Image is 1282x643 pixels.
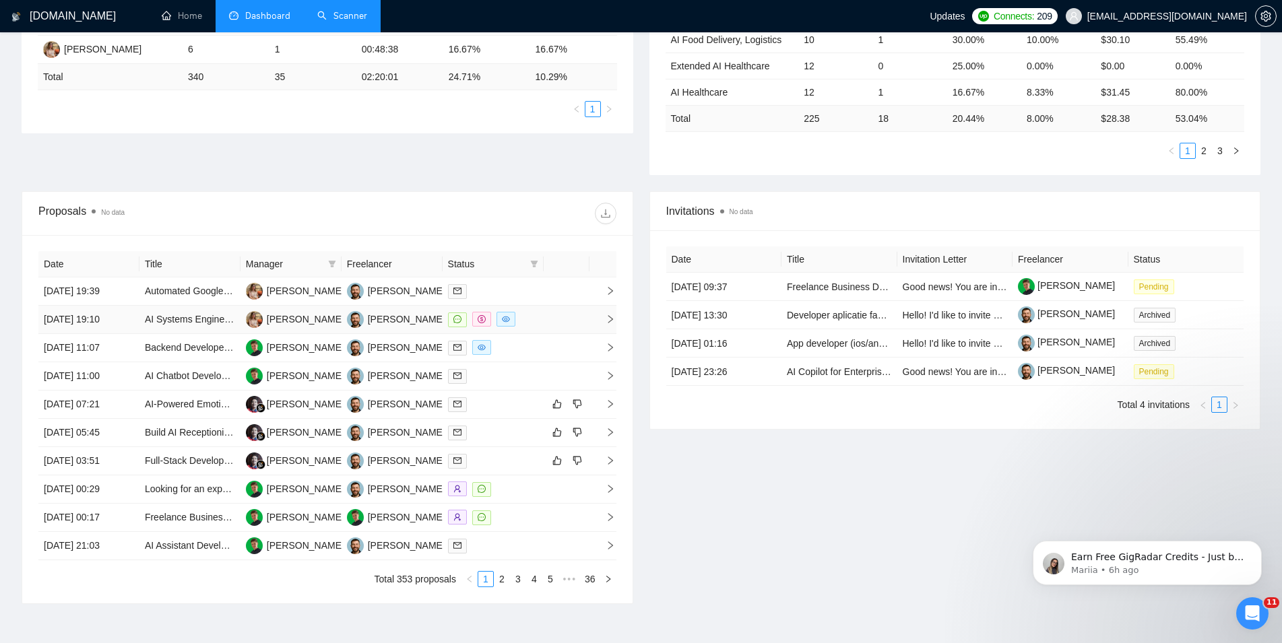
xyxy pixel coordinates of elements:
span: mail [453,287,461,295]
td: 16.67% [530,36,617,64]
th: Freelancer [342,251,443,277]
td: 10.29 % [530,64,617,90]
td: Full-Stack Developer Needed for AI SaaS Platform Development [139,447,241,475]
td: [DATE] 13:30 [666,301,782,329]
td: Freelance Business Development Consultant – IT Outsourcing (Europe & US Market) [781,273,897,301]
button: right [600,571,616,587]
span: Connects: [994,9,1034,24]
li: 5 [542,571,558,587]
span: Invitations [666,203,1244,219]
span: No data [730,208,753,215]
li: Next Page [1227,397,1244,413]
img: MB [246,509,263,526]
a: MB[PERSON_NAME] [246,483,344,494]
a: 2 [1196,143,1211,158]
a: AI Food Delivery, Logistics [671,34,782,45]
a: 3 [1213,143,1227,158]
a: AI Copilot for Enterprise Procurement [787,366,944,377]
td: [DATE] 07:21 [38,391,139,419]
td: $31.45 [1095,79,1169,105]
button: left [569,101,585,117]
a: Freelance Business Development Consultant – IT Outsourcing ([GEOGRAPHIC_DATA] & US Market) [787,281,1211,292]
a: 2 [494,572,509,586]
td: $30.10 [1095,26,1169,53]
img: VK [347,537,364,554]
td: 80.00% [1170,79,1244,105]
span: user-add [453,513,461,521]
td: 16.67% [443,36,530,64]
td: [DATE] 19:10 [38,306,139,334]
div: [PERSON_NAME] [368,312,445,327]
td: 340 [183,64,269,90]
img: MB [347,509,364,526]
th: Invitation Letter [897,246,1013,273]
a: setting [1255,11,1277,22]
td: 12 [798,53,872,79]
span: Pending [1134,364,1174,379]
td: AI Chatbot Developer – Custom Build or CloseBot/Assistable Integration for Web + Mobile [139,362,241,391]
div: [PERSON_NAME] [267,453,344,468]
span: mail [453,456,461,465]
a: AV[PERSON_NAME] [246,313,344,324]
span: No data [101,209,125,216]
div: [PERSON_NAME] [368,397,445,411]
th: Title [139,251,241,277]
td: [DATE] 09:37 [666,273,782,301]
td: 1 [872,26,947,53]
span: right [595,456,615,465]
a: MB[PERSON_NAME] [246,511,344,522]
td: Looking for an expert in AI chatbot development and Langchain / Langsmith [139,475,241,504]
td: 25.00% [947,53,1021,79]
li: Total 4 invitations [1118,397,1190,413]
img: SS [246,396,263,413]
td: $0.00 [1095,53,1169,79]
td: AI Assistant Development [139,532,241,560]
iframe: Intercom notifications message [1013,512,1282,607]
span: Pending [1134,279,1174,294]
td: 0 [872,53,947,79]
a: VK[PERSON_NAME] [347,398,445,409]
div: [PERSON_NAME] [64,42,141,57]
a: AI-Powered Emotional Wellness App Development [145,399,356,409]
button: left [1163,143,1180,159]
td: [DATE] 19:39 [38,277,139,306]
td: AI Systems Engineer (Full-Scope Automation & Intelligence Platform) [139,306,241,334]
button: left [461,571,478,587]
td: 10.00% [1021,26,1095,53]
li: Next Page [1228,143,1244,159]
span: right [595,541,615,550]
a: SS[PERSON_NAME] [246,454,344,465]
a: 1 [585,102,600,116]
a: VK[PERSON_NAME] [347,341,445,352]
a: MB[PERSON_NAME] [246,370,344,380]
th: Date [666,246,782,273]
a: AI Systems Engineer (Full-Scope Automation & Intelligence Platform) [145,314,434,325]
li: Previous Page [1195,397,1211,413]
td: [DATE] 00:17 [38,504,139,532]
a: VK[PERSON_NAME] [347,454,445,465]
li: 3 [510,571,526,587]
td: 24.71 % [443,64,530,90]
a: Automated Google-Sheet Workflow with AI Agent in n8n or Make [145,285,415,296]
span: dashboard [229,11,238,20]
button: right [601,101,617,117]
td: [DATE] 05:45 [38,419,139,447]
td: 10 [798,26,872,53]
button: left [1195,397,1211,413]
a: AI Chatbot Developer – Custom Build or CloseBot/Assistable Integration for Web + Mobile [145,370,520,381]
a: VK[PERSON_NAME] [347,426,445,437]
a: SS[PERSON_NAME] [246,426,344,437]
img: c1-JWQDXWEy3CnA6sRtFzzU22paoDq5cZnWyBNc3HWqwvuW0qNnjm1CMP-YmbEEtPC [1018,363,1035,380]
span: right [605,105,613,113]
a: MB[PERSON_NAME] [347,511,445,522]
span: right [595,512,615,522]
button: download [595,203,616,224]
td: 1 [269,36,356,64]
th: Title [781,246,897,273]
td: 1 [872,79,947,105]
a: Backend Developer | Datbase & API Integration Specialist | Xano experience | No-Code App Support [145,342,565,353]
th: Freelancer [1013,246,1128,273]
th: Status [1128,246,1244,273]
